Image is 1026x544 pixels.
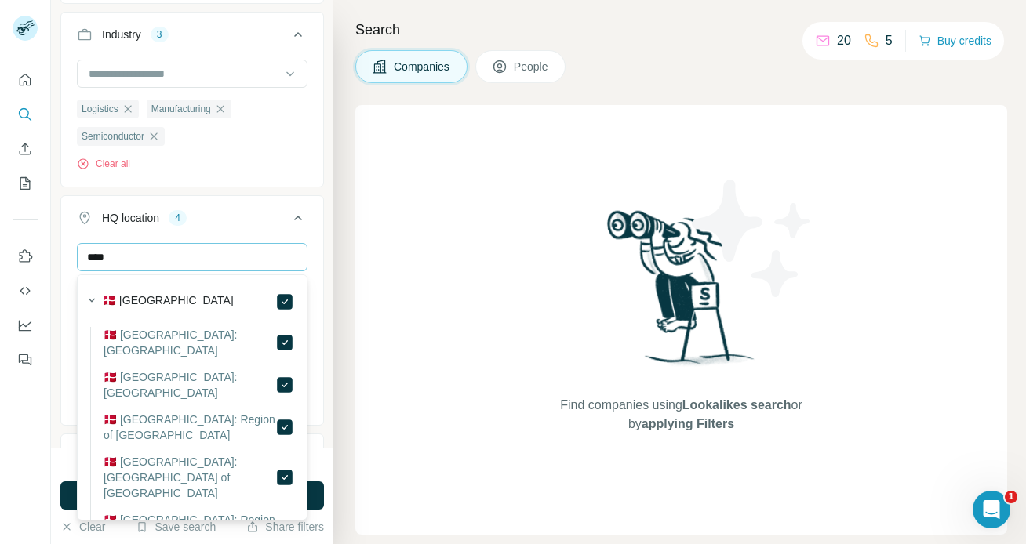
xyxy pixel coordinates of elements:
[61,16,323,60] button: Industry3
[104,454,275,501] label: 🇩🇰 [GEOGRAPHIC_DATA]: [GEOGRAPHIC_DATA] of [GEOGRAPHIC_DATA]
[682,168,823,309] img: Surfe Illustration - Stars
[82,102,118,116] span: Logistics
[60,481,324,510] button: Run search
[102,27,141,42] div: Industry
[151,102,211,116] span: Manufacturing
[355,19,1007,41] h4: Search
[919,30,991,52] button: Buy credits
[682,398,791,412] span: Lookalikes search
[82,129,144,143] span: Semiconductor
[514,59,550,74] span: People
[13,135,38,163] button: Enrich CSV
[13,100,38,129] button: Search
[246,519,324,535] button: Share filters
[60,519,105,535] button: Clear
[973,491,1010,528] iframe: Intercom live chat
[886,31,893,50] p: 5
[13,277,38,305] button: Use Surfe API
[61,199,323,243] button: HQ location4
[77,157,130,171] button: Clear all
[642,417,734,430] span: applying Filters
[151,27,169,42] div: 3
[103,292,234,311] label: 🇩🇰 [GEOGRAPHIC_DATA]
[136,519,216,535] button: Save search
[1005,491,1017,503] span: 1
[13,66,38,94] button: Quick start
[104,327,275,358] label: 🇩🇰 [GEOGRAPHIC_DATA]: [GEOGRAPHIC_DATA]
[837,31,851,50] p: 20
[13,242,38,270] button: Use Surfe on LinkedIn
[13,169,38,198] button: My lists
[13,346,38,374] button: Feedback
[600,206,763,381] img: Surfe Illustration - Woman searching with binoculars
[555,396,806,433] span: Find companies using or by
[169,211,187,225] div: 4
[13,311,38,339] button: Dashboard
[61,437,323,475] button: Annual revenue ($)
[394,59,451,74] span: Companies
[104,512,275,543] label: 🇩🇰 [GEOGRAPHIC_DATA]: Region [GEOGRAPHIC_DATA]
[102,210,159,226] div: HQ location
[104,369,275,401] label: 🇩🇰 [GEOGRAPHIC_DATA]: [GEOGRAPHIC_DATA]
[104,412,275,443] label: 🇩🇰 [GEOGRAPHIC_DATA]: Region of [GEOGRAPHIC_DATA]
